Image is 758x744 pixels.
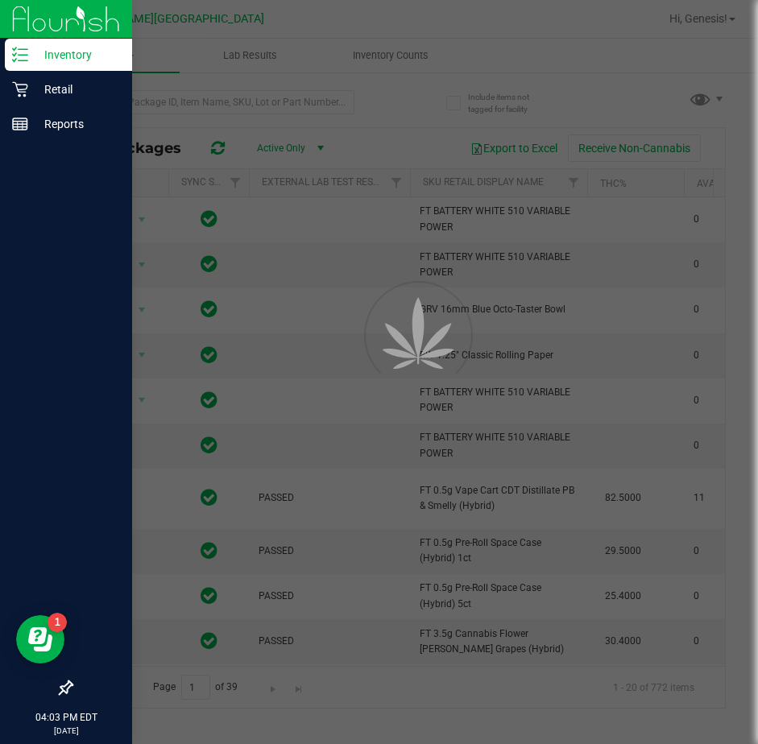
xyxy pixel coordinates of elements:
[28,80,125,99] p: Retail
[28,45,125,64] p: Inventory
[7,725,125,737] p: [DATE]
[12,81,28,97] inline-svg: Retail
[28,114,125,134] p: Reports
[7,710,125,725] p: 04:03 PM EDT
[16,615,64,663] iframe: Resource center
[48,613,67,632] iframe: Resource center unread badge
[12,47,28,63] inline-svg: Inventory
[12,116,28,132] inline-svg: Reports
